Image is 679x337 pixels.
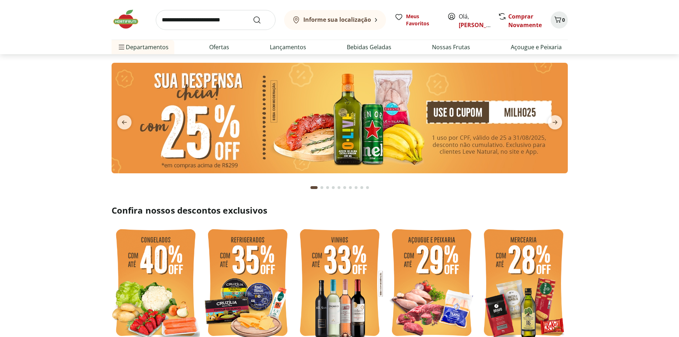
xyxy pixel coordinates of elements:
a: Açougue e Peixaria [511,43,562,51]
button: Informe sua localização [284,10,386,30]
button: Submit Search [253,16,270,24]
button: next [542,115,568,129]
button: Current page from fs-carousel [309,179,319,196]
span: Olá, [459,12,490,29]
span: Departamentos [117,39,169,56]
input: search [156,10,276,30]
button: Go to page 5 from fs-carousel [336,179,342,196]
button: Go to page 9 from fs-carousel [359,179,365,196]
h2: Confira nossos descontos exclusivos [112,205,568,216]
a: Nossas Frutas [432,43,470,51]
img: Hortifruti [112,9,147,30]
button: Menu [117,39,126,56]
button: Go to page 3 from fs-carousel [325,179,330,196]
span: 0 [562,16,565,23]
button: previous [112,115,137,129]
button: Go to page 4 from fs-carousel [330,179,336,196]
img: cupom [112,63,568,173]
a: Ofertas [209,43,229,51]
button: Go to page 10 from fs-carousel [365,179,370,196]
a: Lançamentos [270,43,306,51]
button: Carrinho [551,11,568,29]
a: Meus Favoritos [395,13,439,27]
button: Go to page 6 from fs-carousel [342,179,348,196]
b: Informe sua localização [303,16,371,24]
a: Bebidas Geladas [347,43,391,51]
a: [PERSON_NAME] [459,21,505,29]
a: Comprar Novamente [508,12,542,29]
button: Go to page 7 from fs-carousel [348,179,353,196]
button: Go to page 8 from fs-carousel [353,179,359,196]
button: Go to page 2 from fs-carousel [319,179,325,196]
span: Meus Favoritos [406,13,439,27]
